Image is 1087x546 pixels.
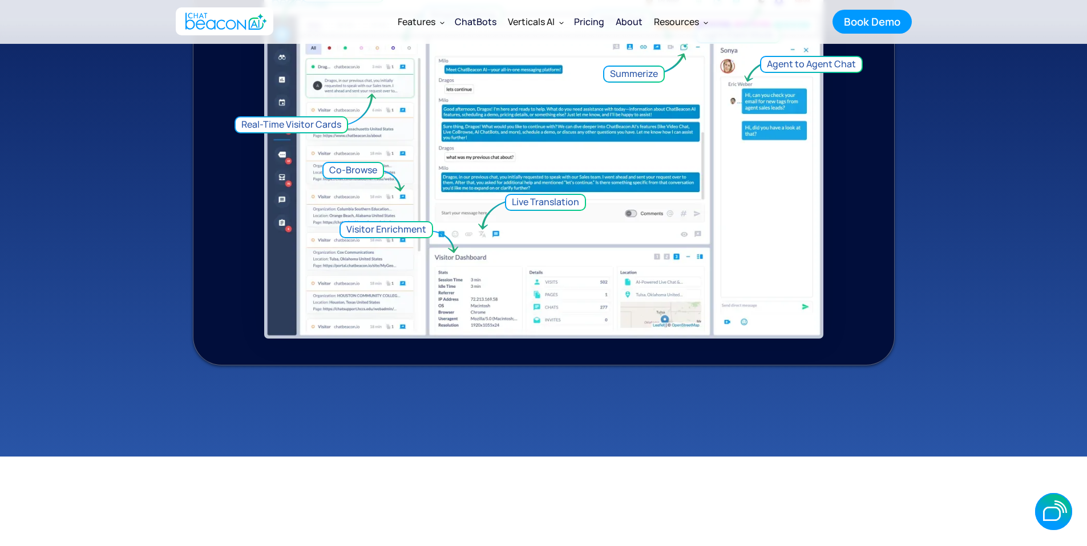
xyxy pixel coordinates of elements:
div: Summerize [604,67,664,82]
img: Dropdown [559,20,564,25]
div: Co-Browse [324,163,383,178]
div: Verticals AI [502,8,568,35]
div: Verticals AI [508,14,555,30]
a: home [176,7,273,35]
div: Live Translation [506,195,585,210]
div: Resources [654,14,699,30]
div: Real-Time Visitor Cards [236,117,347,132]
a: About [610,7,648,36]
img: Dropdown [440,20,445,25]
div: ChatBots [455,14,496,30]
div: Pricing [574,14,604,30]
div: Book Demo [844,14,900,29]
div: Features [392,8,449,35]
div: About [616,14,642,30]
div: Agent to Agent Chat [761,57,862,72]
div: Visitor Enrichment [341,222,432,237]
img: Dropdown [704,20,708,25]
div: Features [398,14,435,30]
a: Pricing [568,7,610,36]
a: Book Demo [833,10,912,34]
div: Resources [648,8,713,35]
a: ChatBots [449,7,502,36]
